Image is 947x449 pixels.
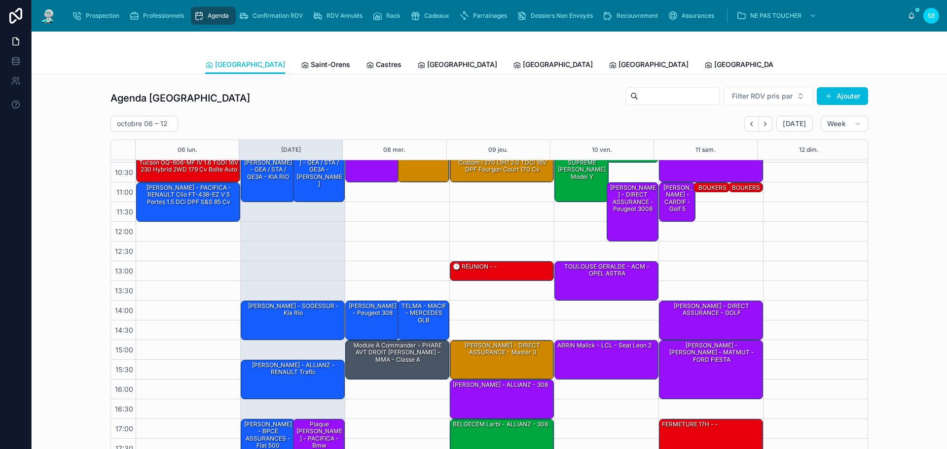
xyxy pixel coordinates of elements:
span: Week [827,119,846,128]
a: Rack [369,7,407,25]
button: Ajouter [817,87,868,105]
a: Saint-Orens [301,56,350,75]
div: ABRIN Malick - LCL - Seat leon 2 [556,341,653,350]
a: Castres [366,56,401,75]
a: [GEOGRAPHIC_DATA] [417,56,497,75]
div: scrollable content [65,5,908,27]
div: [PERSON_NAME] - DIRECT ASSURANCE - Peugeot 3008 [607,183,658,241]
span: 12:30 [112,247,136,255]
span: [GEOGRAPHIC_DATA] [215,60,285,69]
div: Module à commander - PHARE AVT DROIT [PERSON_NAME] - MMA - classe A [346,341,449,379]
button: 06 lun. [178,140,197,160]
button: [DATE] [776,116,812,132]
button: Select Button [724,87,813,105]
span: Cadeaux [424,12,449,20]
span: 10:30 [112,168,136,176]
button: [DATE] [281,140,301,160]
div: [PERSON_NAME] - PACIFICA - RENAULT Clio FT-438-EZ V 5 Portes 1.5 dCi DPF S&S 85 cv [138,183,239,207]
div: 🕒 RÉUNION - - [452,262,498,271]
span: Saint-Orens [311,60,350,69]
div: [PERSON_NAME] - SOGESSUR - Kia rio [243,302,344,318]
div: TELMA - MACIF - MERCEDES GLB [400,302,449,325]
button: 10 ven. [592,140,612,160]
span: [GEOGRAPHIC_DATA] [427,60,497,69]
span: Confirmation RDV [253,12,303,20]
span: 16:30 [112,405,136,413]
div: TOULOUSE GERALDE - ACM - OPEL ASTRA [556,262,657,278]
div: HERETE [PERSON_NAME] - GEA / STA / GE3A - [PERSON_NAME] [293,143,345,202]
a: [GEOGRAPHIC_DATA] [704,56,784,75]
span: Dossiers Non Envoyés [531,12,593,20]
button: Back [744,116,759,132]
div: TOULOUSE GERALDE - ACM - OPEL ASTRA [555,262,658,300]
a: NE PAS TOUCHER [733,7,821,25]
span: Recouvrement [617,12,658,20]
a: [GEOGRAPHIC_DATA] [609,56,689,75]
span: 14:00 [112,306,136,314]
div: BOUKERS Fatima - CIC - C4 PICASSO [694,183,729,193]
div: 09 jeu. [488,140,508,160]
h2: octobre 06 – 12 [117,119,168,129]
span: 14:30 [112,326,136,334]
div: [PERSON_NAME] - ALLIANZ - RENAULT Trafic [243,361,344,377]
div: [PERSON_NAME] - ALLIANZ - 308 [452,380,549,389]
span: Castres [376,60,401,69]
div: EL JAMMAL - EUROFIL - ALTEA [346,143,399,182]
div: [PERSON_NAME] - AXA - Tiguan [398,143,449,182]
div: [PERSON_NAME] - S.A.S. SUPREME [PERSON_NAME] Model Y [556,144,608,181]
span: Prospection [86,12,119,20]
div: [PERSON_NAME] - PACIFICA - RENAULT Clio FT-438-EZ V 5 Portes 1.5 dCi DPF S&S 85 cv [137,183,240,221]
span: 12:00 [112,227,136,236]
div: Custode AR Gauche HERETE [PERSON_NAME] - GEA / STA / GE3A - KIA RIO [241,143,294,202]
span: 15:30 [113,365,136,374]
div: 08 mer. [383,140,405,160]
div: [PERSON_NAME] - DIRECT ASSURANCE - Peugeot 3008 [609,183,658,214]
a: Confirmation RDV [236,7,310,25]
img: App logo [39,8,57,24]
span: 11:00 [114,188,136,196]
div: [PERSON_NAME] - CARDIF - golf 5 [659,183,695,221]
div: [PERSON_NAME] - [PERSON_NAME] - MATMUT - FORD FIESTA [661,341,762,364]
div: [PERSON_NAME] - SOGESSUR - Kia rio [241,301,344,340]
span: SE [928,12,935,20]
span: 16:00 [112,385,136,393]
div: [PERSON_NAME] - S.A.S. SUPREME [PERSON_NAME] Model Y [555,143,608,202]
div: ELGAROUI Marouane - MAIF - BMW [659,143,763,182]
div: SAV de Perpignan - [PERSON_NAME] - - HYUNDAI Tucson GQ-606-MF IV 1.6 TGDi 16V 230 Hybrid 2WD 179 ... [137,143,240,182]
button: 12 dim. [799,140,819,160]
h1: Agenda [GEOGRAPHIC_DATA] [110,91,250,105]
button: Week [821,116,868,132]
div: [PERSON_NAME] - DIRECT ASSURANCE - GOLF [659,301,763,340]
div: BOUKERS Fatima - CIC - PICASSO C4 [729,183,763,193]
div: ABRIN Malick - LCL - Seat leon 2 [555,341,658,379]
div: 🕒 RÉUNION - - [450,262,553,280]
a: Cadeaux [407,7,456,25]
a: Assurances [665,7,721,25]
div: [PERSON_NAME] - ALLIANZ - RENAULT Trafic [241,360,344,399]
a: Parrainages [456,7,514,25]
div: [PERSON_NAME] - Peugeot 308 [347,302,399,318]
div: BELGECEM Larbi - ALLIANZ - 308 [452,420,549,429]
span: RDV Annulés [327,12,363,20]
span: Parrainages [473,12,507,20]
span: Filter RDV pris par [732,91,793,101]
span: 13:30 [112,286,136,295]
div: [PERSON_NAME] - MACIF - FORD Transit/Tourneo GC496FD Transit Custom I 270 L1H1 2.0 TDCi 16V DPF F... [450,143,553,182]
div: [PERSON_NAME] - CARDIF - golf 5 [661,183,694,214]
span: 17:00 [113,424,136,433]
span: 13:00 [112,267,136,275]
span: 15:00 [113,345,136,354]
a: RDV Annulés [310,7,369,25]
a: Professionnels [126,7,191,25]
span: Assurances [682,12,714,20]
div: Custode AR Gauche HERETE [PERSON_NAME] - GEA / STA / GE3A - KIA RIO [243,144,294,181]
div: [PERSON_NAME] - ALLIANZ - 308 [450,380,553,418]
div: [PERSON_NAME] - DIRECT ASSURANCE - GOLF [661,302,762,318]
span: [GEOGRAPHIC_DATA] [523,60,593,69]
div: [PERSON_NAME] - DIRECT ASSURANCE - master 3 [452,341,553,357]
